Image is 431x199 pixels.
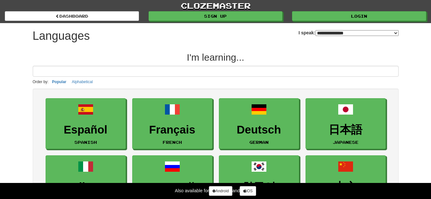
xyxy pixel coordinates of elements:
a: Login [292,11,426,21]
h3: Deutsch [222,124,296,136]
small: Spanish [74,140,97,144]
small: German [249,140,269,144]
a: dashboard [5,11,139,21]
small: French [163,140,182,144]
small: Order by: [33,80,49,84]
button: Alphabetical [70,78,95,85]
h3: Русский [136,181,209,193]
h3: 中文 [309,181,382,193]
h3: 日本語 [309,124,382,136]
small: Japanese [333,140,358,144]
a: DeutschGerman [219,98,299,149]
button: Popular [50,78,68,85]
select: I speak: [315,30,399,36]
a: Android [209,186,232,196]
h3: Français [136,124,209,136]
a: iOS [240,186,256,196]
label: I speak: [298,30,398,36]
a: FrançaisFrench [132,98,212,149]
a: 日本語Japanese [306,98,386,149]
a: Sign up [149,11,283,21]
a: EspañolSpanish [46,98,126,149]
h2: I'm learning... [33,52,399,63]
h3: Español [49,124,122,136]
h1: Languages [33,30,90,42]
h3: Italiano [49,181,122,193]
h3: 한국어 [222,181,296,193]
